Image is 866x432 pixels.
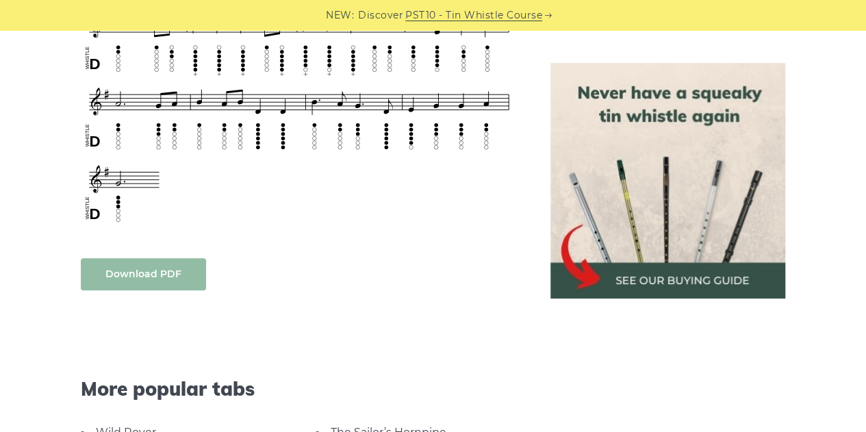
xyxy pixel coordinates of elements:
[81,258,206,290] a: Download PDF
[550,63,786,298] img: tin whistle buying guide
[81,377,518,401] span: More popular tabs
[358,8,403,23] span: Discover
[405,8,542,23] a: PST10 - Tin Whistle Course
[326,8,354,23] span: NEW:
